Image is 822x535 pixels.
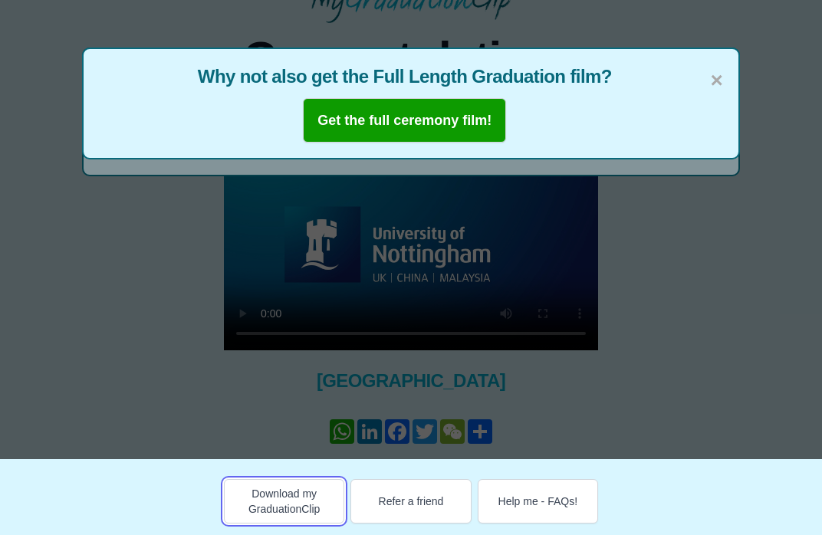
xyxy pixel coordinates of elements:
span: Why not also get the Full Length Graduation film? [99,64,723,89]
button: Help me - FAQs! [478,479,598,524]
button: Get the full ceremony film! [303,98,506,143]
button: Refer a friend [350,479,471,524]
span: × [710,64,722,97]
button: Download my GraduationClip [224,479,344,524]
b: Get the full ceremony film! [317,113,492,128]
